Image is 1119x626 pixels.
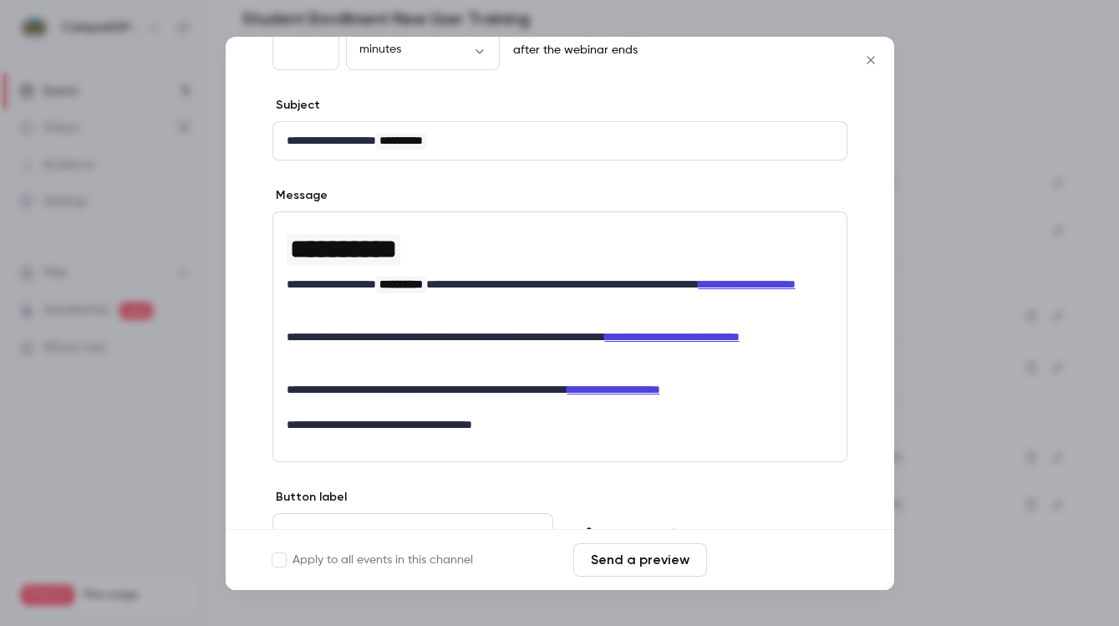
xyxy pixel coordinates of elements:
[273,122,847,160] div: editor
[506,42,638,59] p: after the webinar ends
[272,552,473,568] label: Apply to all events in this channel
[593,514,846,552] div: editor
[346,41,500,58] div: minutes
[573,543,707,577] button: Send a preview
[272,187,328,204] label: Message
[714,543,847,577] button: Save changes
[854,43,888,77] button: Close
[273,212,847,444] div: editor
[272,489,347,506] label: Button label
[273,514,552,552] div: editor
[272,97,320,114] label: Subject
